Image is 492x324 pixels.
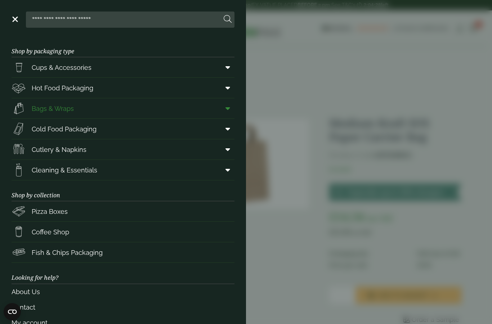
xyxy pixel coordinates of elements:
a: Fish & Chips Packaging [12,242,234,262]
img: Sandwich_box.svg [12,122,26,136]
a: Contact [12,300,234,315]
img: Paper_carriers.svg [12,101,26,116]
button: Open CMP widget [4,303,21,320]
span: Hot Food Packaging [32,83,93,93]
a: Bags & Wraps [12,98,234,118]
span: Fish & Chips Packaging [32,248,103,257]
img: Pizza_boxes.svg [12,204,26,219]
span: Cleaning & Essentials [32,165,97,175]
a: Cold Food Packaging [12,119,234,139]
img: Deli_box.svg [12,81,26,95]
a: About Us [12,284,234,300]
span: Bags & Wraps [32,104,74,113]
span: Cold Food Packaging [32,124,97,134]
img: Cutlery.svg [12,142,26,157]
img: PintNhalf_cup.svg [12,60,26,75]
img: open-wipe.svg [12,163,26,177]
img: FishNchip_box.svg [12,245,26,260]
span: Cutlery & Napkins [32,145,86,154]
h3: Shop by collection [12,180,234,201]
a: Cleaning & Essentials [12,160,234,180]
span: Pizza Boxes [32,207,68,216]
a: Pizza Boxes [12,201,234,221]
h3: Shop by packaging type [12,36,234,57]
h3: Looking for help? [12,263,234,284]
a: Cutlery & Napkins [12,139,234,159]
a: Cups & Accessories [12,57,234,77]
img: HotDrink_paperCup.svg [12,225,26,239]
a: Hot Food Packaging [12,78,234,98]
span: Coffee Shop [32,227,69,237]
span: Cups & Accessories [32,63,91,72]
a: Coffee Shop [12,222,234,242]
